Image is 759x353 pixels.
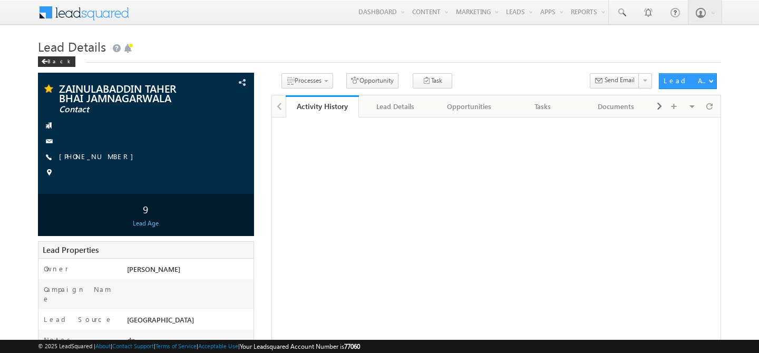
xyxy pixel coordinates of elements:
[127,336,135,345] span: dp
[286,95,359,117] a: Activity History
[240,342,360,350] span: Your Leadsquared Account Number is
[59,152,139,162] span: [PHONE_NUMBER]
[294,101,352,111] div: Activity History
[590,73,639,89] button: Send Email
[281,73,333,89] button: Processes
[295,76,322,84] span: Processes
[605,75,635,85] span: Send Email
[43,244,99,255] span: Lead Properties
[344,342,360,350] span: 77060
[413,73,452,89] button: Task
[38,56,81,65] a: Back
[580,95,654,117] a: Documents
[44,315,113,324] label: Lead Source
[659,73,717,89] button: Lead Actions
[44,285,116,303] label: Campaign Name
[38,341,360,351] span: © 2025 LeadSquared | | | | |
[44,264,69,273] label: Owner
[59,104,192,115] span: Contact
[588,100,644,113] div: Documents
[441,100,497,113] div: Opportunities
[44,335,74,345] label: Notes
[95,342,111,349] a: About
[433,95,507,117] a: Opportunities
[506,95,580,117] a: Tasks
[155,342,197,349] a: Terms of Service
[41,219,251,228] div: Lead Age
[124,315,254,329] div: [GEOGRAPHIC_DATA]
[41,199,251,219] div: 9
[514,100,570,113] div: Tasks
[38,56,75,67] div: Back
[127,264,180,273] span: [PERSON_NAME]
[664,76,708,85] div: Lead Actions
[59,83,192,102] span: ZAINULABADDIN TAHER BHAI JAMNAGARWALA
[367,100,423,113] div: Lead Details
[198,342,238,349] a: Acceptable Use
[38,38,106,55] span: Lead Details
[359,95,433,117] a: Lead Details
[346,73,398,89] button: Opportunity
[112,342,154,349] a: Contact Support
